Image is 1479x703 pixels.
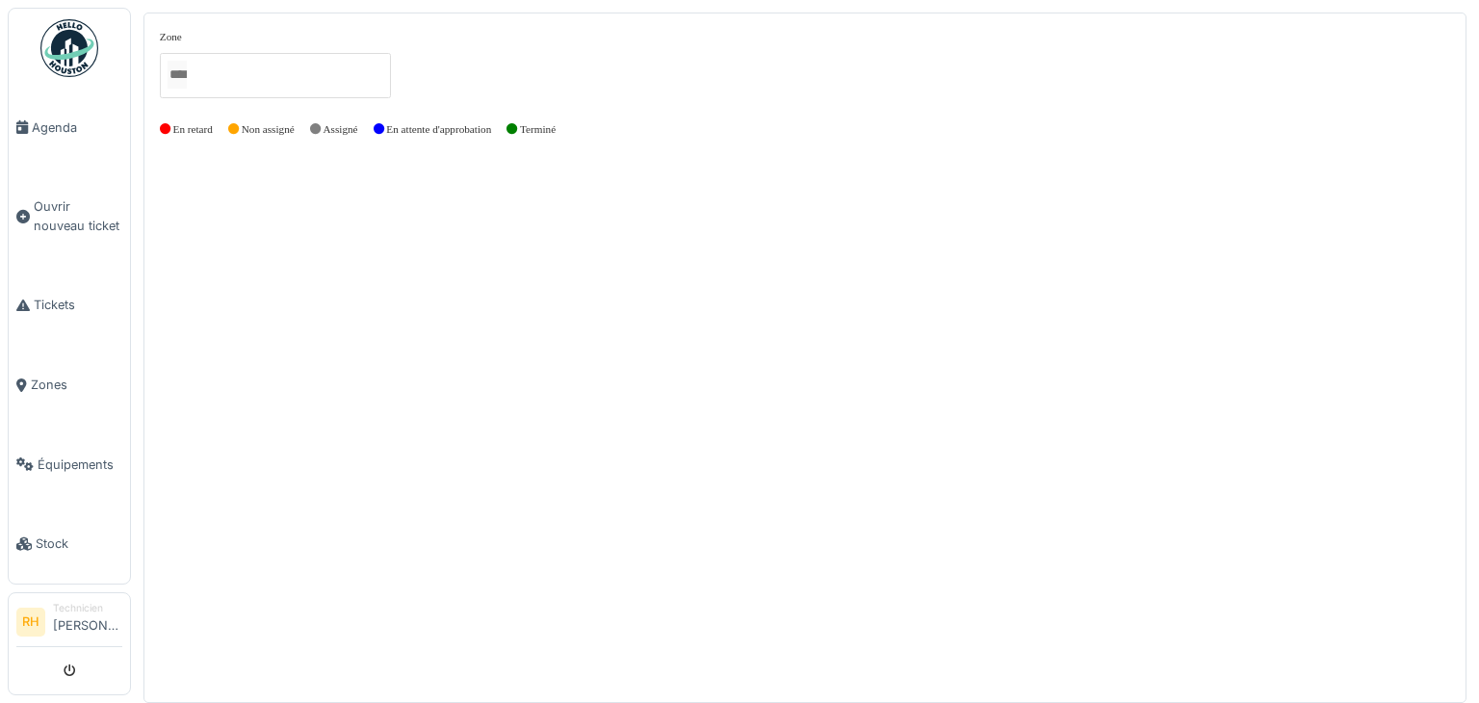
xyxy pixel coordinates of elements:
[53,601,122,615] div: Technicien
[386,121,491,138] label: En attente d'approbation
[16,601,122,647] a: RH Technicien[PERSON_NAME]
[9,168,130,266] a: Ouvrir nouveau ticket
[9,425,130,505] a: Équipements
[168,61,187,89] input: Tous
[40,19,98,77] img: Badge_color-CXgf-gQk.svg
[38,456,122,474] span: Équipements
[16,608,45,637] li: RH
[324,121,358,138] label: Assigné
[34,197,122,234] span: Ouvrir nouveau ticket
[32,118,122,137] span: Agenda
[9,505,130,585] a: Stock
[160,29,182,45] label: Zone
[242,121,295,138] label: Non assigné
[36,534,122,553] span: Stock
[9,88,130,168] a: Agenda
[9,345,130,425] a: Zones
[173,121,213,138] label: En retard
[53,601,122,642] li: [PERSON_NAME]
[520,121,556,138] label: Terminé
[34,296,122,314] span: Tickets
[9,266,130,346] a: Tickets
[31,376,122,394] span: Zones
